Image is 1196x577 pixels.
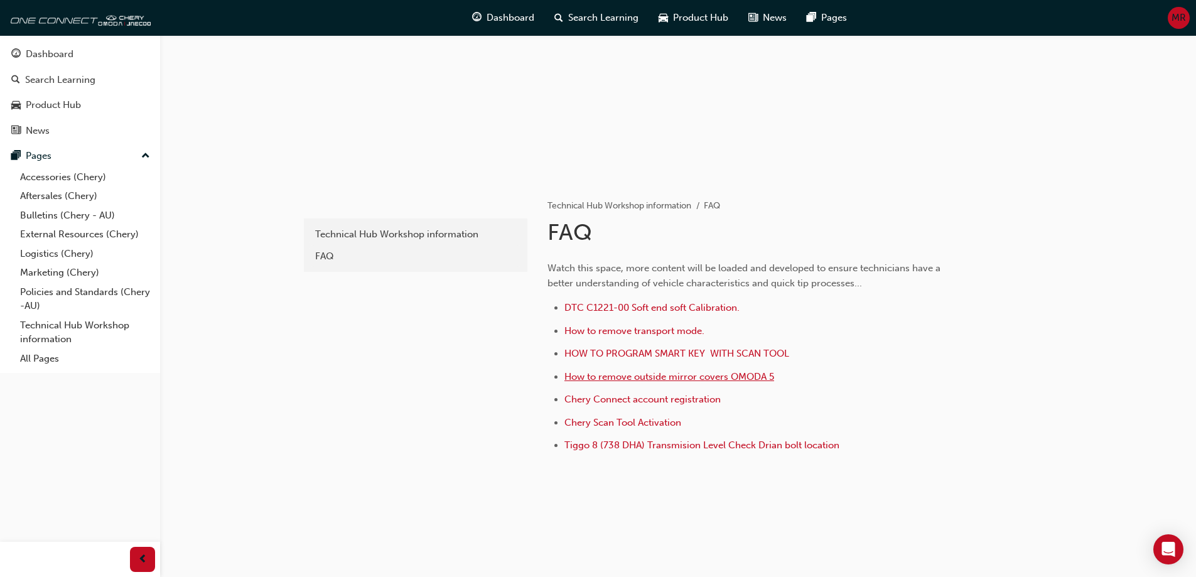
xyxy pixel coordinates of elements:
span: search-icon [11,75,20,86]
a: Accessories (Chery) [15,168,155,187]
span: car-icon [659,10,668,26]
a: Chery Scan Tool Activation [564,417,684,428]
li: FAQ [704,199,720,213]
a: Dashboard [5,43,155,66]
button: Pages [5,144,155,168]
a: news-iconNews [738,5,797,31]
div: Open Intercom Messenger [1153,534,1183,564]
div: Pages [26,149,51,163]
div: News [26,124,50,138]
span: pages-icon [807,10,816,26]
a: How to remove outside mirror covers OMODA 5 [564,371,774,382]
span: Dashboard [487,11,534,25]
a: Policies and Standards (Chery -AU) [15,283,155,316]
span: prev-icon [138,552,148,568]
h1: FAQ [547,218,959,246]
a: Logistics (Chery) [15,244,155,264]
span: news-icon [11,126,21,137]
a: Technical Hub Workshop information [309,224,522,245]
span: up-icon [141,148,150,164]
button: MR [1168,7,1190,29]
span: news-icon [748,10,758,26]
span: Search Learning [568,11,638,25]
a: Technical Hub Workshop information [15,316,155,349]
a: How to remove transport mode. [564,325,704,337]
div: Dashboard [26,47,73,62]
span: MR [1172,11,1186,25]
a: HOW TO PROGRAM SMART KEY WITH SCAN TOOL [564,348,789,359]
a: FAQ [309,245,522,267]
a: External Resources (Chery) [15,225,155,244]
a: DTC C1221-00 Soft end soft Calibration. [564,302,740,313]
img: oneconnect [6,5,151,30]
span: guage-icon [472,10,482,26]
span: guage-icon [11,49,21,60]
span: search-icon [554,10,563,26]
span: pages-icon [11,151,21,162]
div: Product Hub [26,98,81,112]
a: search-iconSearch Learning [544,5,649,31]
span: Watch this space, more content will be loaded and developed to ensure technicians have a better u... [547,262,943,289]
a: News [5,119,155,143]
a: Bulletins (Chery - AU) [15,206,155,225]
a: Tiggo 8 (738 DHA) Transmision Level Check Drian bolt location [564,439,839,451]
a: Technical Hub Workshop information [547,200,691,211]
a: car-iconProduct Hub [649,5,738,31]
a: Marketing (Chery) [15,263,155,283]
div: FAQ [315,249,516,264]
a: pages-iconPages [797,5,857,31]
div: Search Learning [25,73,95,87]
span: News [763,11,787,25]
div: Technical Hub Workshop information [315,227,516,242]
a: Chery Connect account registration [564,394,721,405]
a: All Pages [15,349,155,369]
span: Product Hub [673,11,728,25]
span: car-icon [11,100,21,111]
a: guage-iconDashboard [462,5,544,31]
span: Pages [821,11,847,25]
a: Search Learning [5,68,155,92]
a: Product Hub [5,94,155,117]
a: Aftersales (Chery) [15,186,155,206]
button: DashboardSearch LearningProduct HubNews [5,40,155,144]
